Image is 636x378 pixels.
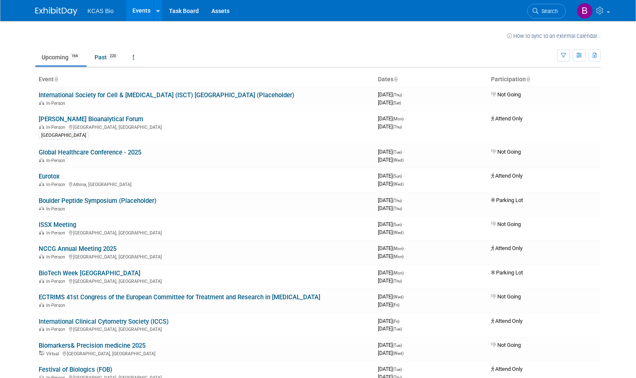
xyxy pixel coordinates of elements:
[46,101,68,106] span: In-Person
[393,254,404,259] span: (Mon)
[403,366,404,372] span: -
[39,269,140,277] a: BioTech Week [GEOGRAPHIC_DATA]
[393,303,399,307] span: (Fri)
[378,253,404,259] span: [DATE]
[378,245,406,251] span: [DATE]
[39,132,89,139] div: [GEOGRAPHIC_DATA]
[488,72,601,87] th: Participation
[393,279,402,283] span: (Thu)
[46,182,68,187] span: In-Person
[491,91,521,98] span: Not Going
[46,279,68,284] span: In-Person
[378,197,404,203] span: [DATE]
[393,198,402,203] span: (Thu)
[491,269,523,276] span: Parking Lot
[405,115,406,122] span: -
[491,293,521,300] span: Not Going
[39,123,371,130] div: [GEOGRAPHIC_DATA], [GEOGRAPHIC_DATA]
[35,7,77,16] img: ExhibitDay
[378,318,402,324] span: [DATE]
[375,72,488,87] th: Dates
[491,149,521,155] span: Not Going
[403,91,404,98] span: -
[39,254,44,258] img: In-Person Event
[393,101,401,105] span: (Sat)
[403,221,404,227] span: -
[393,150,402,154] span: (Tue)
[491,221,521,227] span: Not Going
[39,181,371,187] div: Athina, [GEOGRAPHIC_DATA]
[393,76,398,83] a: Sort by Start Date
[378,91,404,98] span: [DATE]
[39,197,156,205] a: Boulder Peptide Symposium (Placeholder)
[491,366,523,372] span: Attend Only
[378,366,404,372] span: [DATE]
[378,301,399,308] span: [DATE]
[39,245,116,253] a: NCCG Annual Meeting 2025
[87,8,113,14] span: KCAS Bio
[393,222,402,227] span: (Sun)
[39,293,320,301] a: ECTRIMS 41st Congress of the European Committee for Treatment and Research in [MEDICAL_DATA]
[39,279,44,283] img: In-Person Event
[46,230,68,236] span: In-Person
[526,76,530,83] a: Sort by Participation Type
[393,174,402,178] span: (Sun)
[46,125,68,130] span: In-Person
[577,3,593,19] img: Bryce Evans
[393,125,402,129] span: (Thu)
[35,72,375,87] th: Event
[378,205,402,211] span: [DATE]
[378,99,401,106] span: [DATE]
[403,173,404,179] span: -
[39,325,371,332] div: [GEOGRAPHIC_DATA], [GEOGRAPHIC_DATA]
[507,33,601,39] a: How to sync to an external calendar...
[39,253,371,260] div: [GEOGRAPHIC_DATA], [GEOGRAPHIC_DATA]
[39,327,44,331] img: In-Person Event
[39,182,44,186] img: In-Person Event
[39,230,44,234] img: In-Person Event
[378,293,406,300] span: [DATE]
[378,157,404,163] span: [DATE]
[39,342,145,349] a: Biomarkers& Precision medicine 2025
[393,230,404,235] span: (Wed)
[527,4,566,19] a: Search
[378,229,404,235] span: [DATE]
[393,327,402,331] span: (Tue)
[46,254,68,260] span: In-Person
[393,206,402,211] span: (Thu)
[378,173,404,179] span: [DATE]
[39,229,371,236] div: [GEOGRAPHIC_DATA], [GEOGRAPHIC_DATA]
[378,277,402,284] span: [DATE]
[107,53,119,59] span: 220
[491,318,523,324] span: Attend Only
[35,49,87,65] a: Upcoming164
[88,49,125,65] a: Past220
[405,293,406,300] span: -
[393,367,402,372] span: (Tue)
[46,158,68,163] span: In-Person
[46,351,61,357] span: Virtual
[378,123,402,130] span: [DATE]
[405,269,406,276] span: -
[403,342,404,348] span: -
[491,197,523,203] span: Parking Lot
[393,295,404,299] span: (Wed)
[46,327,68,332] span: In-Person
[491,342,521,348] span: Not Going
[393,182,404,186] span: (Wed)
[378,269,406,276] span: [DATE]
[39,277,371,284] div: [GEOGRAPHIC_DATA], [GEOGRAPHIC_DATA]
[39,303,44,307] img: In-Person Event
[39,221,76,229] a: ISSX Meeting
[378,181,404,187] span: [DATE]
[39,115,143,123] a: [PERSON_NAME] Bioanalytical Forum
[39,318,169,325] a: International Clinical Cytometry Society (ICCS)
[393,271,404,275] span: (Mon)
[393,319,399,324] span: (Fri)
[39,350,371,357] div: [GEOGRAPHIC_DATA], [GEOGRAPHIC_DATA]
[39,206,44,210] img: In-Person Event
[538,8,558,14] span: Search
[378,221,404,227] span: [DATE]
[39,173,60,180] a: Eurotox
[39,101,44,105] img: In-Person Event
